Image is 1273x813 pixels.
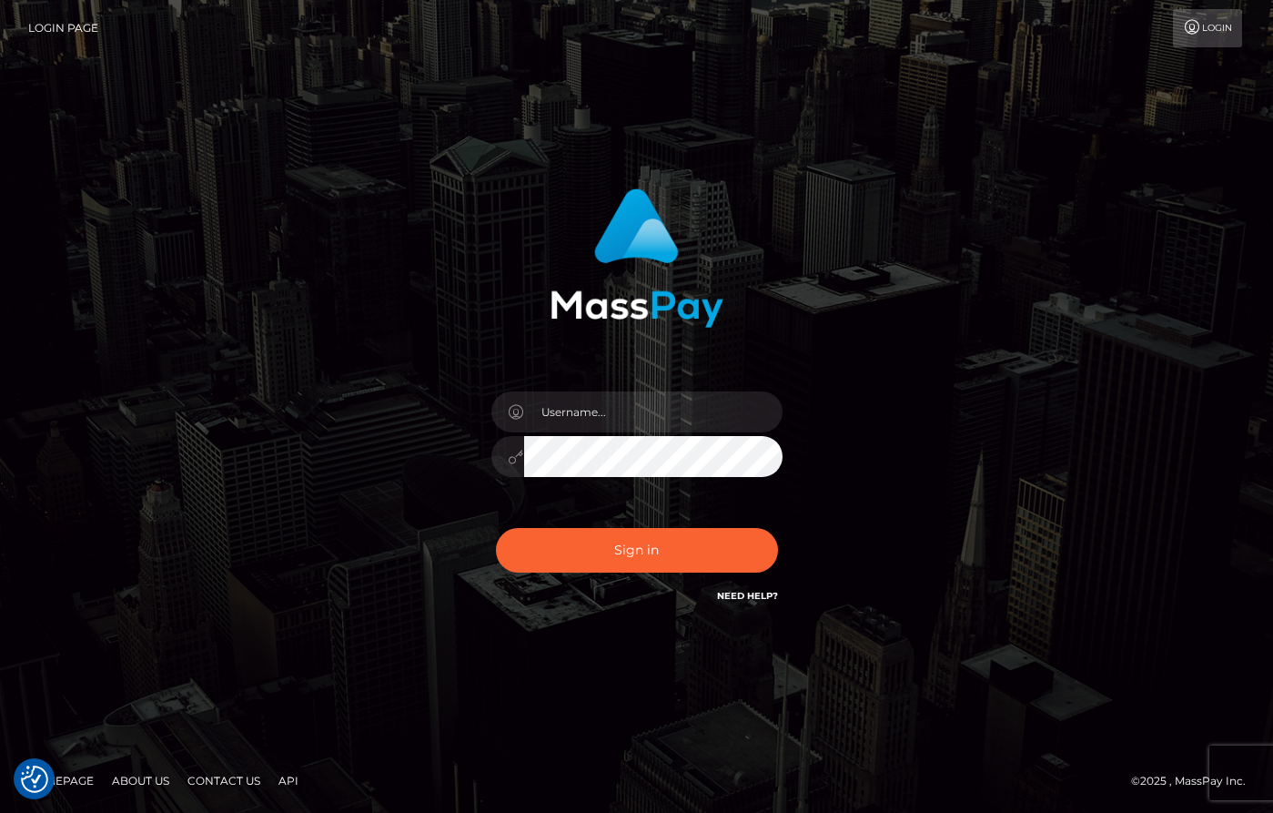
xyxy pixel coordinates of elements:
[28,9,98,47] a: Login Page
[21,766,48,793] button: Consent Preferences
[524,391,783,432] input: Username...
[551,188,723,328] img: MassPay Login
[180,767,268,795] a: Contact Us
[271,767,306,795] a: API
[105,767,177,795] a: About Us
[496,528,778,573] button: Sign in
[1131,771,1259,791] div: © 2025 , MassPay Inc.
[21,766,48,793] img: Revisit consent button
[1173,9,1242,47] a: Login
[717,590,778,602] a: Need Help?
[20,767,101,795] a: Homepage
